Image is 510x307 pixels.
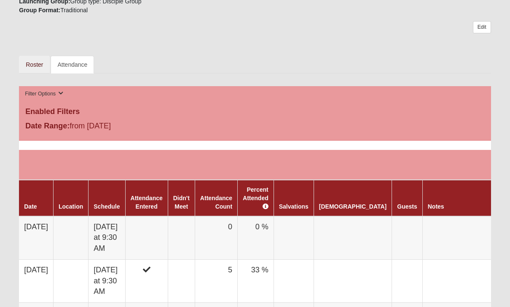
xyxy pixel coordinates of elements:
a: Didn't Meet [173,195,190,210]
td: 0 % [238,216,274,260]
td: [DATE] [19,216,53,260]
a: Percent Attended [243,186,268,210]
td: 5 [195,259,237,302]
strong: Group Format: [19,7,60,14]
td: 33 % [238,259,274,302]
a: Date [24,203,37,210]
a: Attendance [51,56,94,73]
td: [DATE] [19,259,53,302]
button: Filter Options [22,90,66,98]
a: Notes [428,203,444,210]
a: Attendance Entered [131,195,163,210]
td: 0 [195,216,237,260]
th: Guests [392,180,422,216]
th: Salvations [274,180,314,216]
a: Schedule [94,203,120,210]
a: Edit [473,21,491,33]
a: Location [59,203,83,210]
label: Date Range: [25,120,70,132]
a: Roster [19,56,50,73]
td: [DATE] at 9:30 AM [89,259,125,302]
a: Attendance Count [200,195,232,210]
h4: Enabled Filters [25,107,485,117]
td: [DATE] at 9:30 AM [89,216,125,260]
div: from [DATE] [19,120,176,134]
th: [DEMOGRAPHIC_DATA] [314,180,392,216]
